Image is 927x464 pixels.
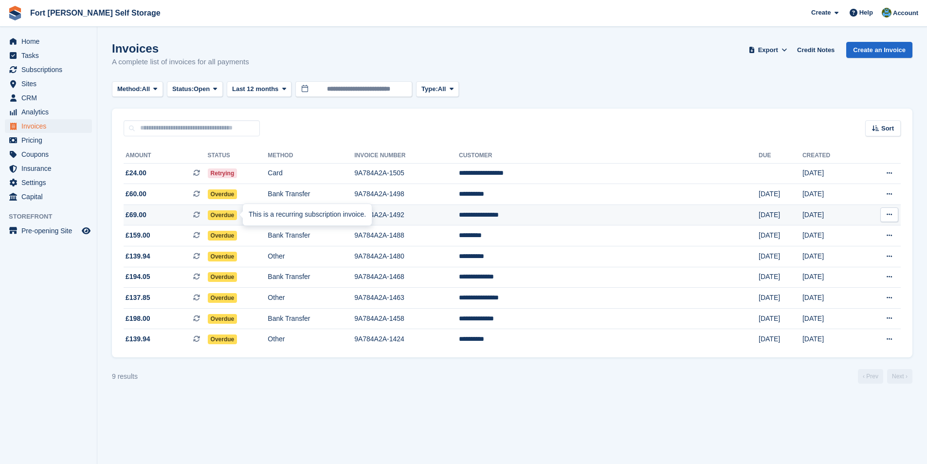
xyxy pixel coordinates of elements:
td: 9A784A2A-1424 [354,329,459,350]
td: [DATE] [802,329,859,350]
th: Customer [459,148,759,164]
span: Capital [21,190,80,204]
td: [DATE] [802,246,859,267]
span: Pricing [21,133,80,147]
img: stora-icon-8386f47178a22dfd0bd8f6a31ec36ba5ce8667c1dd55bd0f319d3a0aa187defe.svg [8,6,22,20]
td: 9A784A2A-1458 [354,308,459,329]
span: £159.00 [126,230,150,241]
span: Help [859,8,873,18]
a: menu [5,35,92,48]
span: Sites [21,77,80,91]
span: Analytics [21,105,80,119]
span: Overdue [208,334,237,344]
div: This is a recurring subscription invoice. [243,204,372,225]
a: menu [5,91,92,105]
span: Create [811,8,831,18]
span: CRM [21,91,80,105]
span: Overdue [208,231,237,241]
span: Overdue [208,189,237,199]
span: Overdue [208,272,237,282]
span: Overdue [208,314,237,324]
a: menu [5,148,92,161]
td: [DATE] [802,184,859,205]
th: Status [208,148,268,164]
td: [DATE] [802,204,859,225]
td: 9A784A2A-1463 [354,288,459,309]
a: menu [5,176,92,189]
button: Method: All [112,81,163,97]
span: Account [893,8,918,18]
td: [DATE] [802,267,859,288]
td: [DATE] [759,288,802,309]
td: 9A784A2A-1480 [354,246,459,267]
span: Subscriptions [21,63,80,76]
td: [DATE] [759,204,802,225]
span: Open [194,84,210,94]
th: Amount [124,148,208,164]
a: Credit Notes [793,42,838,58]
a: menu [5,77,92,91]
span: Overdue [208,252,237,261]
span: Invoices [21,119,80,133]
a: Previous [858,369,883,384]
td: [DATE] [759,308,802,329]
td: [DATE] [759,267,802,288]
span: £139.94 [126,251,150,261]
span: All [142,84,150,94]
a: menu [5,63,92,76]
span: Coupons [21,148,80,161]
div: 9 results [112,371,138,382]
a: menu [5,224,92,238]
span: Sort [881,124,894,133]
span: £60.00 [126,189,146,199]
a: menu [5,162,92,175]
td: 9A784A2A-1468 [354,267,459,288]
a: menu [5,105,92,119]
a: Next [887,369,912,384]
td: [DATE] [802,163,859,184]
td: 9A784A2A-1488 [354,225,459,246]
p: A complete list of invoices for all payments [112,56,249,68]
span: Home [21,35,80,48]
span: £137.85 [126,293,150,303]
td: Other [268,246,354,267]
td: [DATE] [759,184,802,205]
span: Export [758,45,778,55]
a: Create an Invoice [846,42,912,58]
td: Bank Transfer [268,308,354,329]
th: Invoice Number [354,148,459,164]
span: Method: [117,84,142,94]
td: [DATE] [759,246,802,267]
span: £24.00 [126,168,146,178]
td: Other [268,288,354,309]
span: Overdue [208,293,237,303]
td: [DATE] [759,225,802,246]
button: Type: All [416,81,459,97]
td: [DATE] [802,308,859,329]
img: Alex [882,8,891,18]
span: Last 12 months [232,84,278,94]
span: Retrying [208,168,237,178]
span: Settings [21,176,80,189]
th: Method [268,148,354,164]
button: Status: Open [167,81,223,97]
a: Fort [PERSON_NAME] Self Storage [26,5,164,21]
td: [DATE] [759,329,802,350]
td: [DATE] [802,225,859,246]
span: Storefront [9,212,97,222]
nav: Page [856,369,914,384]
td: Bank Transfer [268,184,354,205]
td: Bank Transfer [268,267,354,288]
a: menu [5,190,92,204]
td: Bank Transfer [268,225,354,246]
th: Due [759,148,802,164]
span: Pre-opening Site [21,224,80,238]
span: Status: [172,84,194,94]
button: Export [746,42,789,58]
a: menu [5,119,92,133]
td: Card [268,163,354,184]
span: £194.05 [126,272,150,282]
th: Created [802,148,859,164]
span: Overdue [208,210,237,220]
span: £69.00 [126,210,146,220]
